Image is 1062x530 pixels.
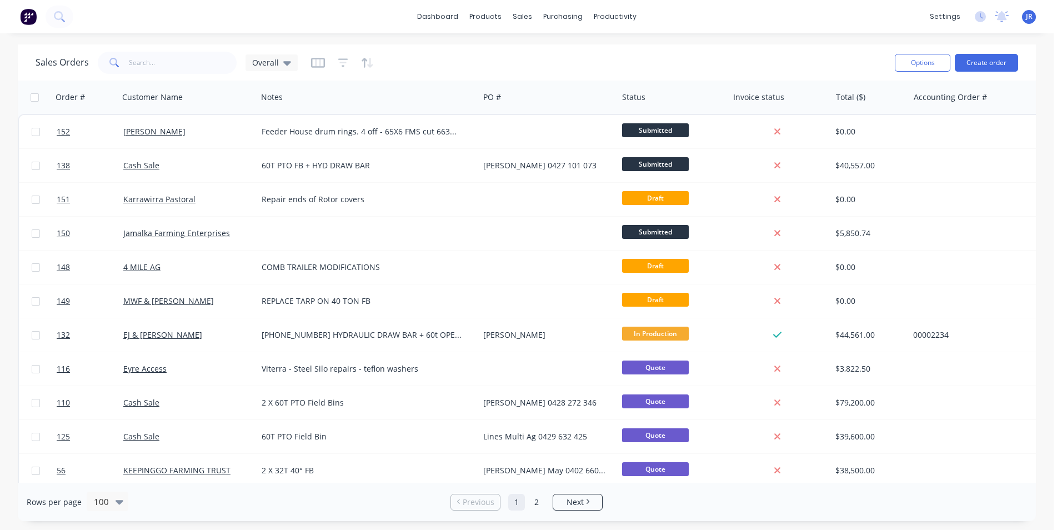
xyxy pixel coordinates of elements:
a: Cash Sale [123,431,159,442]
div: 60T PTO FB + HYD DRAW BAR [262,160,464,171]
a: 125 [57,420,123,453]
a: 138 [57,149,123,182]
div: $0.00 [835,126,901,137]
a: Cash Sale [123,397,159,408]
span: Submitted [622,225,689,239]
div: $3,822.50 [835,363,901,374]
span: 116 [57,363,70,374]
div: REPLACE TARP ON 40 TON FB [262,296,464,307]
div: Total ($) [836,92,865,103]
div: Order # [56,92,85,103]
div: Repair ends of Rotor covers [262,194,464,205]
div: Viterra - Steel Silo repairs - teflon washers [262,363,464,374]
a: 132 [57,318,123,352]
span: 56 [57,465,66,476]
a: Cash Sale [123,160,159,171]
span: Submitted [622,157,689,171]
div: 2 X 32T 40° FB [262,465,464,476]
a: Previous page [451,497,500,508]
img: Factory [20,8,37,25]
span: Quote [622,394,689,408]
input: Search... [129,52,237,74]
a: 4 MILE AG [123,262,161,272]
div: productivity [588,8,642,25]
a: 56 [57,454,123,487]
a: KEEPINGGO FARMING TRUST [123,465,231,476]
div: $40,557.00 [835,160,901,171]
div: settings [924,8,966,25]
div: Accounting Order # [914,92,987,103]
a: 110 [57,386,123,419]
div: [PERSON_NAME] 0427 101 073 [483,160,607,171]
div: Notes [261,92,283,103]
span: 149 [57,296,70,307]
div: Invoice status [733,92,784,103]
div: Lines Multi Ag 0429 632 425 [483,431,607,442]
div: $38,500.00 [835,465,901,476]
div: COMB TRAILER MODIFICATIONS [262,262,464,273]
span: Submitted [622,123,689,137]
a: Karrawirra Pastoral [123,194,196,204]
span: 148 [57,262,70,273]
a: 150 [57,217,123,250]
a: Next page [553,497,602,508]
div: Customer Name [122,92,183,103]
div: PO # [483,92,501,103]
a: 148 [57,251,123,284]
span: 138 [57,160,70,171]
div: $0.00 [835,194,901,205]
div: $39,600.00 [835,431,901,442]
div: Status [622,92,645,103]
div: $0.00 [835,296,901,307]
a: 151 [57,183,123,216]
span: In Production [622,327,689,341]
div: 2 X 60T PTO Field Bins [262,397,464,408]
a: 152 [57,115,123,148]
span: Draft [622,259,689,273]
span: JR [1026,12,1033,22]
a: Eyre Access [123,363,167,374]
span: Quote [622,462,689,476]
div: [PHONE_NUMBER] HYDRAULIC DRAW BAR + 60t OPEN TOP PTO + AUGER SHUT OFF AND UTE TOW HITCH [262,329,464,341]
button: Create order [955,54,1018,72]
div: sales [507,8,538,25]
ul: Pagination [446,494,607,511]
span: 132 [57,329,70,341]
a: EJ & [PERSON_NAME] [123,329,202,340]
span: Quote [622,361,689,374]
div: [PERSON_NAME] 0428 272 346 [483,397,607,408]
div: 60T PTO Field Bin [262,431,464,442]
div: $44,561.00 [835,329,901,341]
div: Feeder House drum rings. 4 off - 65X6 FMS cut 663mm Rolled 210mmm ID. (2.65m total length required) [262,126,464,137]
a: Page 2 [528,494,545,511]
div: [PERSON_NAME] May 0402 660 620 [483,465,607,476]
span: 151 [57,194,70,205]
button: Options [895,54,950,72]
a: 116 [57,352,123,386]
a: Page 1 is your current page [508,494,525,511]
a: dashboard [412,8,464,25]
span: Rows per page [27,497,82,508]
div: products [464,8,507,25]
span: 110 [57,397,70,408]
div: $0.00 [835,262,901,273]
div: 00002234 [913,329,1036,341]
div: $79,200.00 [835,397,901,408]
div: [PERSON_NAME] [483,329,607,341]
span: Next [567,497,584,508]
span: Previous [463,497,494,508]
a: 149 [57,284,123,318]
div: purchasing [538,8,588,25]
span: Draft [622,191,689,205]
span: 152 [57,126,70,137]
span: 150 [57,228,70,239]
a: [PERSON_NAME] [123,126,186,137]
div: $5,850.74 [835,228,901,239]
span: Overall [252,57,279,68]
h1: Sales Orders [36,57,89,68]
a: MWF & [PERSON_NAME] [123,296,214,306]
span: 125 [57,431,70,442]
span: Quote [622,428,689,442]
span: Draft [622,293,689,307]
a: Jamalka Farming Enterprises [123,228,230,238]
